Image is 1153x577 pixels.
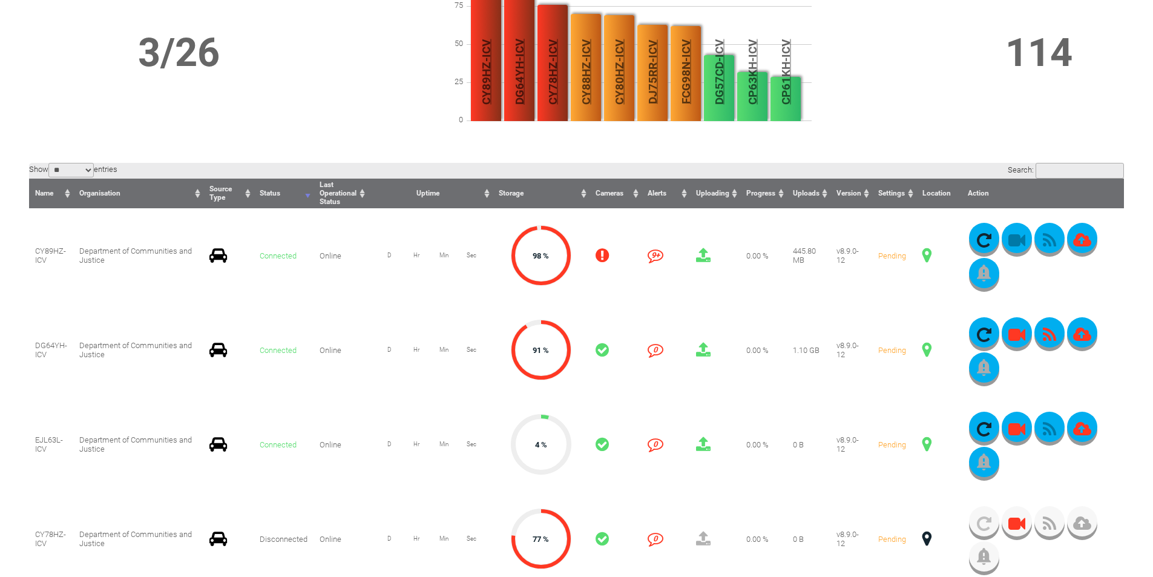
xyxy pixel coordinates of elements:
[35,435,63,453] span: EJL63L-ICV
[314,303,368,397] td: Online
[314,179,368,208] th: Last Operational Status : activate to sort column ascending
[458,346,485,353] span: Sec
[33,30,325,76] h1: 3/26
[368,179,493,208] th: Uptime : activate to sort column ascending
[48,163,94,177] select: Showentries
[830,179,872,208] th: Version : activate to sort column ascending
[403,535,430,542] span: Hr
[499,189,524,197] span: Storage
[746,189,775,197] span: Progress
[977,548,991,565] img: bell_icon_gray.png
[29,179,73,208] th: Name : activate to sort column ascending
[746,535,769,544] span: 0.00 %
[79,246,192,265] span: Department of Communities and Justice
[260,535,307,544] span: Disconnected
[596,189,623,197] span: Cameras
[403,346,430,353] span: Hr
[830,397,872,492] td: v8.9.0-12
[458,252,485,259] span: Sec
[746,346,769,355] span: 0.00 %
[35,246,66,265] span: CY89HZ-ICV
[878,535,906,544] span: Pending
[1036,163,1124,179] input: Search:
[73,179,204,208] th: Organisation : activate to sort column ascending
[433,39,469,48] span: 50
[35,530,66,548] span: CY78HZ-ICV
[977,359,991,376] img: bell_icon_gray.png
[35,189,53,197] span: Name
[977,265,991,282] img: bell_icon_gray.png
[493,179,590,208] th: Storage : activate to sort column ascending
[922,189,951,197] span: Location
[254,179,314,208] th: Status : activate to sort column ascending
[648,248,663,263] i: 9+
[260,251,297,260] span: Connected
[878,346,906,355] span: Pending
[830,208,872,303] td: v8.9.0-12
[872,179,916,208] th: Settings : activate to sort column ascending
[878,440,906,449] span: Pending
[958,30,1120,76] h1: 114
[433,115,469,124] span: 0
[746,251,769,260] span: 0.00 %
[375,535,402,542] span: D
[977,453,991,470] img: bell_icon_gray.png
[648,437,663,452] i: 0
[416,189,439,197] span: Uptime
[836,189,861,197] span: Version
[314,397,368,492] td: Online
[648,342,663,358] i: 0
[320,180,356,206] span: Last Operational Status
[433,77,469,86] span: 25
[375,252,402,259] span: D
[29,165,117,174] label: Show entries
[648,531,663,547] i: 0
[260,440,297,449] span: Connected
[648,189,666,197] span: Alerts
[746,440,769,449] span: 0.00 %
[1008,165,1124,174] label: Search:
[35,341,67,359] span: DG64YH-ICV
[830,303,872,397] td: v8.9.0-12
[79,435,192,453] span: Department of Communities and Justice
[458,441,485,447] span: Sec
[260,189,280,197] span: Status
[430,441,458,447] span: Min
[314,208,368,303] td: Online
[642,179,691,208] th: Alerts : activate to sort column ascending
[79,189,120,197] span: Organisation
[962,179,1125,208] th: Action
[209,185,232,202] span: Source Type
[878,189,905,197] span: Settings
[690,179,740,208] th: Uploading : activate to sort column ascending
[916,179,962,208] th: Location
[968,189,989,197] span: Action
[793,189,820,197] span: Uploads
[430,252,458,259] span: Min
[79,341,192,359] span: Department of Communities and Justice
[787,303,830,397] td: 1.10 GB
[696,189,729,197] span: Uploading
[787,397,830,492] td: 0 B
[533,251,549,260] span: 98 %
[375,441,402,447] span: D
[375,346,402,353] span: D
[533,346,549,355] span: 91 %
[533,535,549,544] span: 77 %
[430,346,458,353] span: Min
[787,208,830,303] td: 445.80 MB
[787,179,830,208] th: Uploads : activate to sort column ascending
[740,179,786,208] th: Progress : activate to sort column ascending
[260,346,297,355] span: Connected
[458,535,485,542] span: Sec
[79,530,192,548] span: Department of Communities and Justice
[403,441,430,447] span: Hr
[878,251,906,260] span: Pending
[403,252,430,259] span: Hr
[433,1,469,10] span: 75
[590,179,642,208] th: Cameras : activate to sort column ascending
[203,179,254,208] th: Source Type : activate to sort column ascending
[430,535,458,542] span: Min
[535,440,547,449] span: 4 %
